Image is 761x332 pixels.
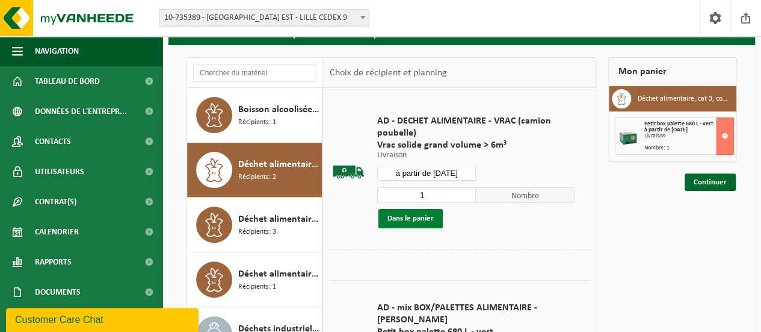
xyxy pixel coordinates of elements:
[238,117,276,128] span: Récipients: 1
[377,139,575,151] span: Vrac solide grand volume > 6m³
[238,281,276,293] span: Récipients: 1
[238,227,276,238] span: Récipients: 3
[644,121,712,127] span: Petit box palette 680 L - vert
[159,10,369,27] span: 10-735389 - SUEZ RV NORD EST - LILLE CEDEX 9
[238,172,276,183] span: Récipients: 2
[35,247,72,277] span: Rapports
[238,157,319,172] span: Déchet alimentaire, cat 3, contenant des produits d'origine animale, emballage synthétique
[238,212,319,227] span: Déchet alimentaire, catégorie 2, contenant des produits d'origine animale, emballage mélangé
[35,277,81,307] span: Documents
[35,127,71,157] span: Contacts
[187,198,322,252] button: Déchet alimentaire, catégorie 2, contenant des produits d'origine animale, emballage mélangé Réci...
[238,267,319,281] span: Déchet alimentaire, contenant des produits d'origine animale, non emballé, catégorie 3
[35,96,127,127] span: Données de l'entrepr...
[685,174,736,191] a: Continuer
[187,88,322,143] button: Boisson alcoolisée, emballages en verre Récipients: 1
[6,305,201,332] iframe: chat widget
[193,64,316,82] input: Chercher du matériel
[159,9,369,27] span: 10-735389 - SUEZ RV NORD EST - LILLE CEDEX 9
[644,127,687,133] strong: à partir de [DATE]
[187,143,322,198] button: Déchet alimentaire, cat 3, contenant des produits d'origine animale, emballage synthétique Récipi...
[323,58,452,88] div: Choix de récipient et planning
[377,151,575,160] p: Livraison
[187,252,322,307] button: Déchet alimentaire, contenant des produits d'origine animale, non emballé, catégorie 3 Récipients: 1
[35,217,79,247] span: Calendrier
[377,166,476,181] input: Sélectionnez date
[608,57,737,86] div: Mon panier
[378,209,443,228] button: Dans le panier
[35,66,100,96] span: Tableau de bord
[377,115,575,139] span: AD - DECHET ALIMENTAIRE - VRAC (camion poubelle)
[35,36,79,66] span: Navigation
[644,145,733,151] div: Nombre: 1
[637,89,727,108] h3: Déchet alimentaire, cat 3, contenant des produits d'origine animale, emballage synthétique
[35,157,84,187] span: Utilisateurs
[377,302,575,326] span: AD - mix BOX/PALETTES ALIMENTAIRE - [PERSON_NAME]
[35,187,76,217] span: Contrat(s)
[238,102,319,117] span: Boisson alcoolisée, emballages en verre
[476,187,575,203] span: Nombre
[644,133,733,139] div: Livraison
